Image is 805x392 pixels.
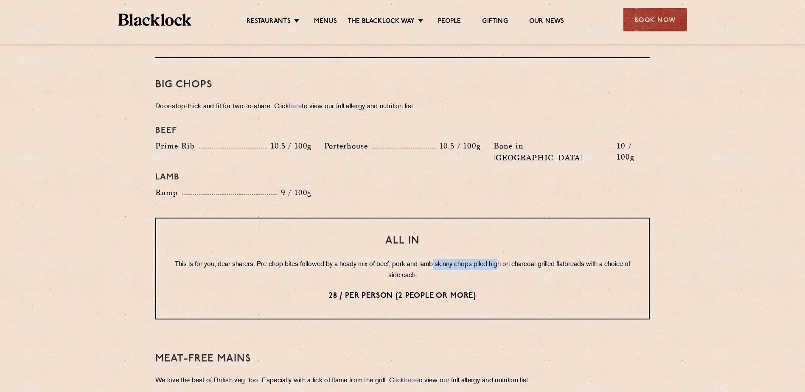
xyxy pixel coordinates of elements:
a: here [404,378,417,384]
p: 10.5 / 100g [436,140,481,151]
a: Gifting [482,17,508,27]
a: here [289,104,302,110]
p: We love the best of British veg, too. Especially with a lick of flame from the grill. Click to vi... [155,375,650,387]
h3: Big Chops [155,79,650,90]
a: People [438,17,461,27]
h3: All In [173,235,632,246]
p: Rump [155,187,182,199]
p: This is for you, dear sharers. Pre-chop bites followed by a heady mix of beef, pork and lamb skin... [173,259,632,281]
p: Porterhouse [324,140,372,152]
h4: Lamb [155,172,650,182]
img: BL_Textured_Logo-footer-cropped.svg [118,14,192,26]
p: Bone in [GEOGRAPHIC_DATA] [494,140,612,164]
h4: Beef [155,126,650,136]
a: Menus [314,17,337,27]
p: Prime Rib [155,140,199,152]
p: 10 / 100g [613,140,650,162]
a: The Blacklock Way [348,17,415,27]
p: Door-stop-thick and fit for two-to-share. Click to view our full allergy and nutrition list. [155,101,650,113]
p: 10.5 / 100g [266,140,311,151]
a: Our News [529,17,564,27]
p: 9 / 100g [277,187,312,198]
h3: Meat-Free mains [155,353,650,364]
a: Restaurants [247,17,291,27]
div: Book Now [623,8,687,31]
p: 28 / per person (2 people or more) [173,291,632,302]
